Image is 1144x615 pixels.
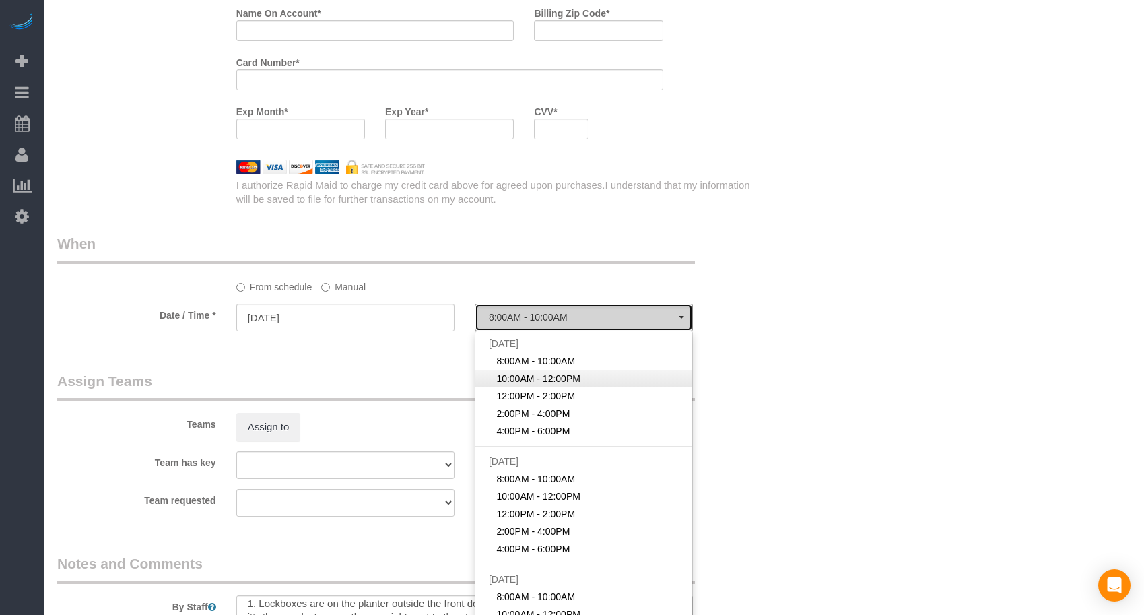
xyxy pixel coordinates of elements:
span: 4:00PM - 6:00PM [496,424,570,438]
button: Assign to [236,413,301,441]
legend: Notes and Comments [57,554,695,584]
span: 8:00AM - 10:00AM [496,590,575,604]
label: Team requested [47,489,226,507]
label: CVV [534,100,557,119]
label: Exp Month [236,100,288,119]
label: Card Number [236,51,300,69]
label: Exp Year [385,100,428,119]
input: MM/DD/YYYY [236,304,455,331]
label: Manual [321,276,366,294]
span: 10:00AM - 12:00PM [496,490,580,503]
label: From schedule [236,276,312,294]
label: Teams [47,413,226,431]
label: By Staff [47,595,226,614]
span: [DATE] [489,574,518,585]
label: Date / Time * [47,304,226,322]
span: 2:00PM - 4:00PM [496,525,570,538]
label: Billing Zip Code [534,2,609,20]
span: 12:00PM - 2:00PM [496,389,575,403]
legend: Assign Teams [57,371,695,401]
span: [DATE] [489,338,518,349]
div: I authorize Rapid Maid to charge my credit card above for agreed upon purchases. [226,178,763,207]
span: 8:00AM - 10:00AM [496,472,575,486]
span: 10:00AM - 12:00PM [496,372,580,385]
span: 2:00PM - 4:00PM [496,407,570,420]
label: Team has key [47,451,226,470]
legend: When [57,234,695,264]
img: Automaid Logo [8,13,35,32]
img: credit cards [226,160,435,174]
input: Manual [321,283,330,292]
span: 8:00AM - 10:00AM [489,312,679,323]
span: [DATE] [489,456,518,467]
input: From schedule [236,283,245,292]
span: 8:00AM - 10:00AM [496,354,575,368]
label: Name On Account [236,2,321,20]
div: Open Intercom Messenger [1098,569,1131,602]
span: 12:00PM - 2:00PM [496,507,575,521]
button: 8:00AM - 10:00AM [475,304,693,331]
span: 4:00PM - 6:00PM [496,542,570,556]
